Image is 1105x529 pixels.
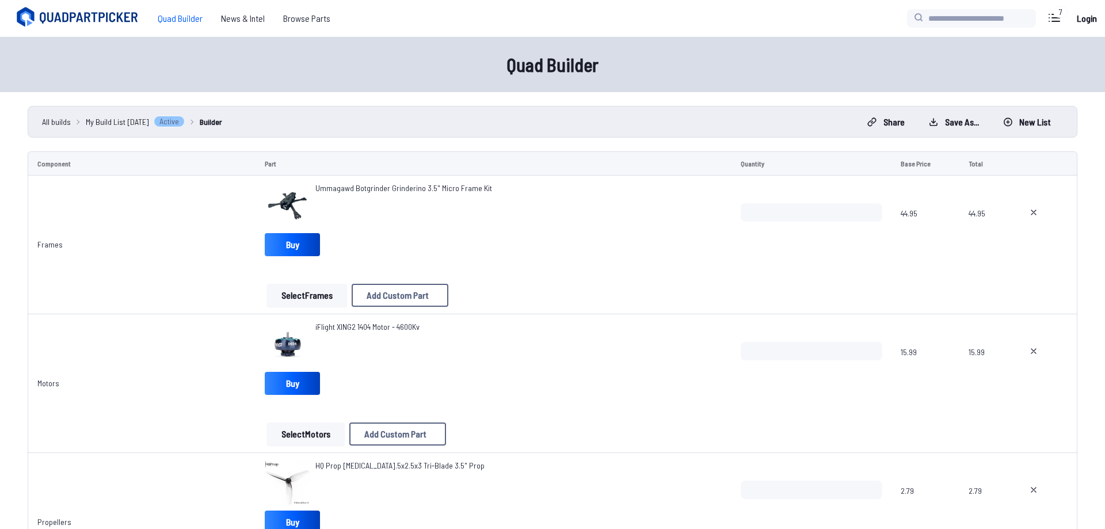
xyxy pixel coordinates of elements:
a: Builder [200,116,222,128]
button: Add Custom Part [352,284,448,307]
td: Quantity [731,151,891,176]
img: image [265,182,311,229]
a: Propellers [37,517,71,527]
span: iFlight XING2 1404 Motor - 4600Kv [315,322,420,332]
button: SelectMotors [267,423,345,446]
h1: Quad Builder [184,51,921,78]
span: 15.99 [901,342,950,397]
button: Save as... [919,113,989,131]
td: Total [959,151,1011,176]
span: Active [154,116,185,127]
a: Buy [265,233,320,256]
a: Motors [37,378,59,388]
span: 15.99 [969,342,1001,397]
span: Ummagawd Botgrinder Grinderino 3.5" Micro Frame Kit [315,183,492,193]
img: image [265,460,311,506]
a: Browse Parts [274,7,340,30]
button: Add Custom Part [349,423,446,446]
a: News & Intel [212,7,274,30]
span: 44.95 [969,203,1001,258]
span: Add Custom Part [367,291,429,300]
span: 44.95 [901,203,950,258]
a: Quad Builder [148,7,212,30]
div: 7 [1053,6,1068,18]
button: New List [993,113,1061,131]
span: HQ Prop [MEDICAL_DATA].5x2.5x3 Tri-Blade 3.5" Prop [315,461,485,470]
a: Login [1073,7,1100,30]
button: Share [858,113,915,131]
img: image [265,321,311,367]
a: HQ Prop [MEDICAL_DATA].5x2.5x3 Tri-Blade 3.5" Prop [315,460,485,471]
a: Buy [265,372,320,395]
td: Part [256,151,731,176]
span: My Build List [DATE] [86,116,149,128]
a: Ummagawd Botgrinder Grinderino 3.5" Micro Frame Kit [315,182,492,194]
a: iFlight XING2 1404 Motor - 4600Kv [315,321,420,333]
td: Base Price [891,151,959,176]
button: SelectFrames [267,284,347,307]
a: SelectMotors [265,423,347,446]
span: Add Custom Part [364,429,426,439]
a: Frames [37,239,63,249]
a: All builds [42,116,71,128]
td: Component [28,151,256,176]
a: My Build List [DATE]Active [86,116,185,128]
a: SelectFrames [265,284,349,307]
